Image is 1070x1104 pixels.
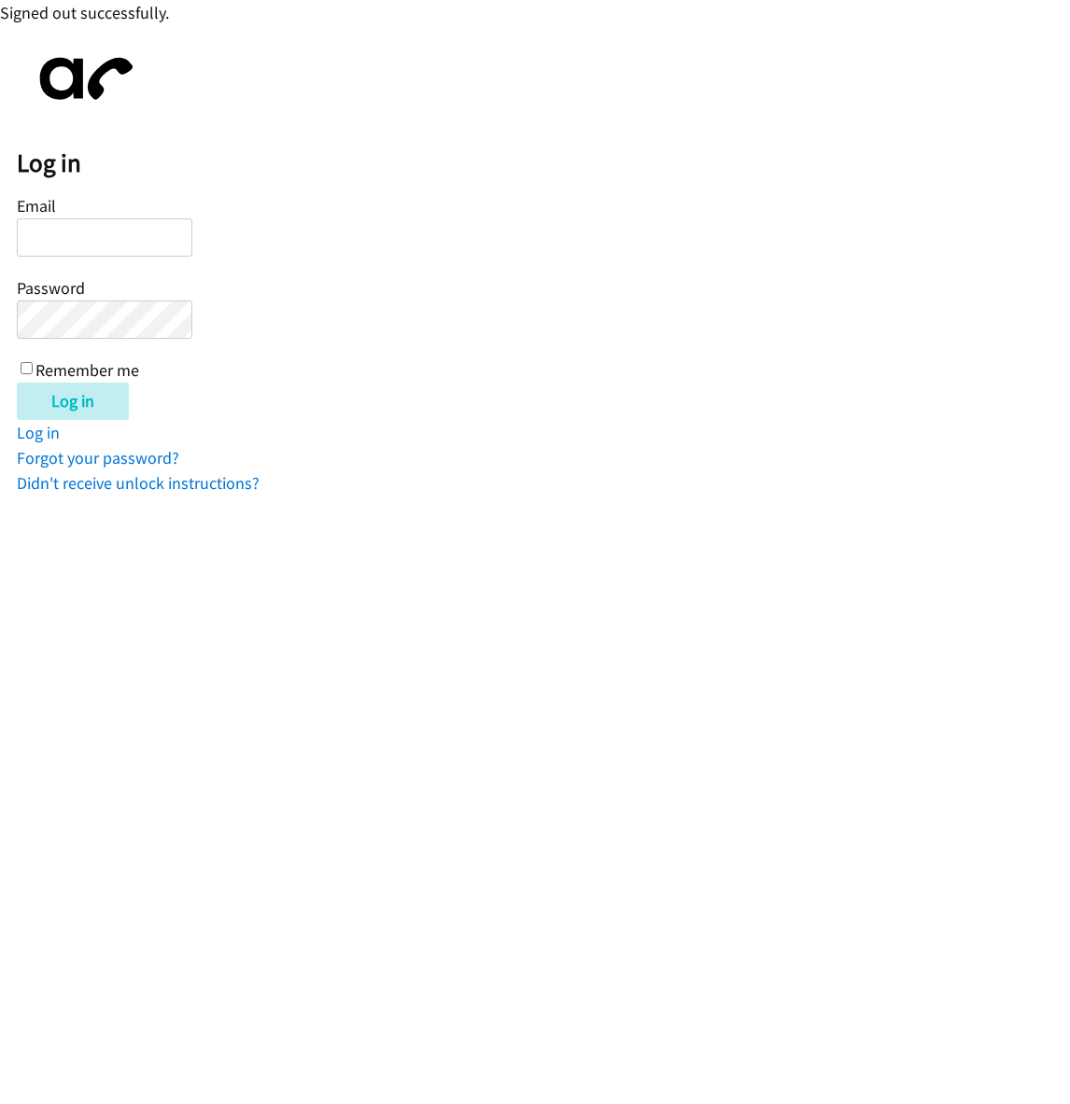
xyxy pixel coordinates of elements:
[17,447,179,468] a: Forgot your password?
[17,422,60,443] a: Log in
[17,472,260,494] a: Didn't receive unlock instructions?
[17,383,129,420] input: Log in
[17,277,85,299] label: Password
[35,359,139,381] label: Remember me
[17,42,148,116] img: aphone-8a226864a2ddd6a5e75d1ebefc011f4aa8f32683c2d82f3fb0802fe031f96514.svg
[17,147,1070,179] h2: Log in
[17,195,56,217] label: Email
